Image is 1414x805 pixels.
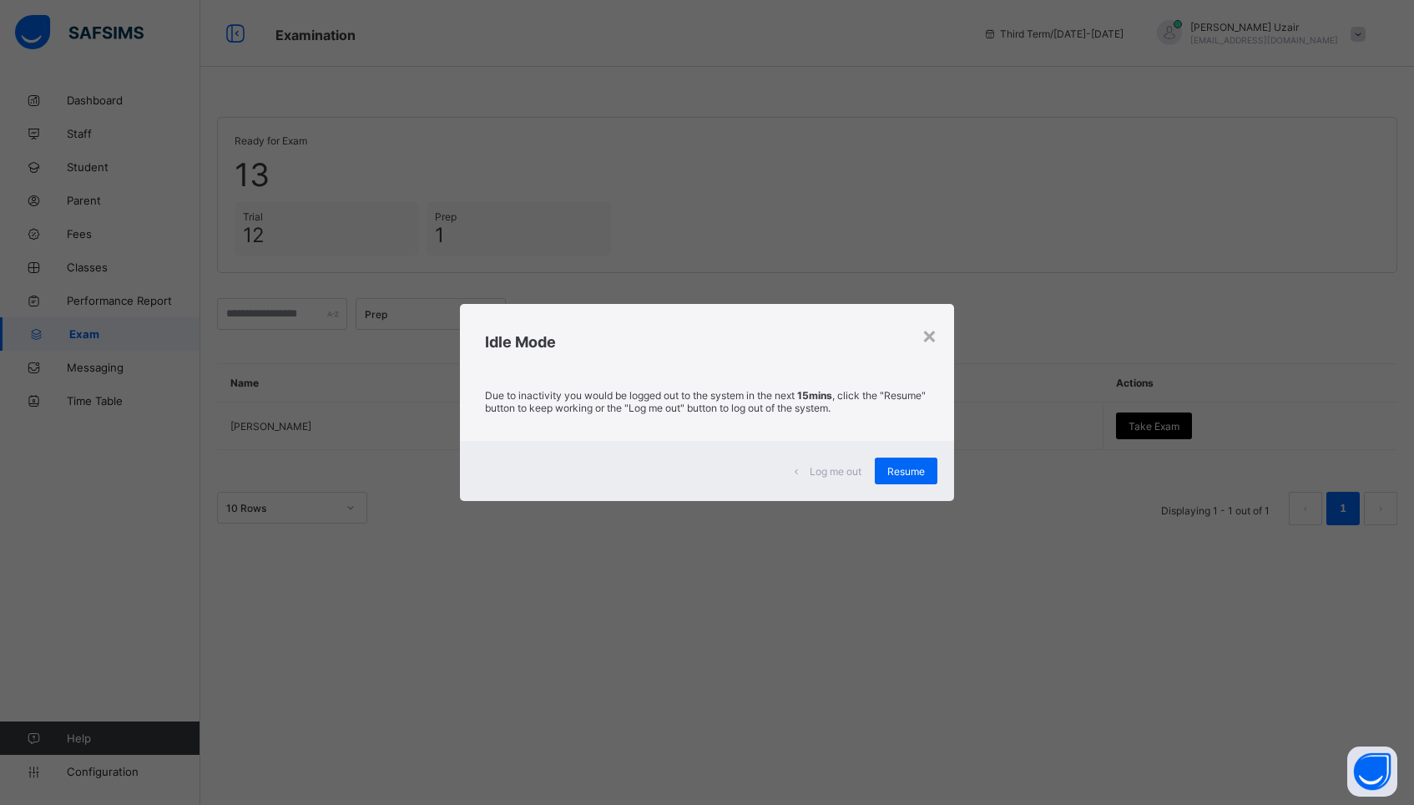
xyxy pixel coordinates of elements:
[922,321,937,349] div: ×
[1347,747,1397,797] button: Open asap
[887,465,925,478] span: Resume
[485,389,930,414] p: Due to inactivity you would be logged out to the system in the next , click the "Resume" button t...
[485,333,930,351] h2: Idle Mode
[797,389,832,402] strong: 15mins
[810,465,861,478] span: Log me out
